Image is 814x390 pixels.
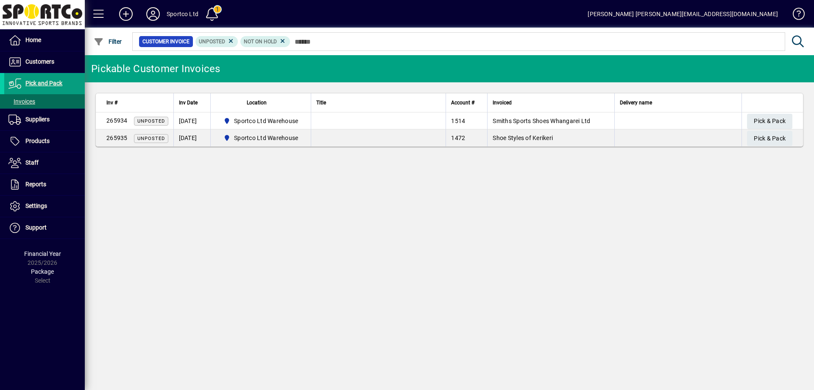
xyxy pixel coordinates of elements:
[4,174,85,195] a: Reports
[24,250,61,257] span: Financial Year
[451,98,474,107] span: Account #
[106,117,128,124] span: 265934
[91,62,220,76] div: Pickable Customer Invoices
[92,34,124,49] button: Filter
[137,118,165,124] span: Unposted
[173,112,210,129] td: [DATE]
[31,268,54,275] span: Package
[216,98,306,107] div: Location
[25,224,47,231] span: Support
[234,134,298,142] span: Sportco Ltd Warehouse
[173,129,210,146] td: [DATE]
[179,98,205,107] div: Inv Date
[25,36,41,43] span: Home
[94,38,122,45] span: Filter
[786,2,803,29] a: Knowledge Base
[493,118,590,124] span: Smiths Sports Shoes Whangarei Ltd
[25,137,50,144] span: Products
[4,217,85,238] a: Support
[4,51,85,73] a: Customers
[25,80,62,87] span: Pick and Pack
[234,117,298,125] span: Sportco Ltd Warehouse
[4,94,85,109] a: Invoices
[316,98,326,107] span: Title
[247,98,267,107] span: Location
[620,98,736,107] div: Delivery name
[25,202,47,209] span: Settings
[106,135,128,141] span: 265935
[195,36,238,47] mat-chip: Customer Invoice Status: Unposted
[8,98,35,105] span: Invoices
[179,98,198,107] span: Inv Date
[4,109,85,130] a: Suppliers
[451,98,482,107] div: Account #
[142,37,190,46] span: Customer Invoice
[240,36,290,47] mat-chip: Hold Status: Not On Hold
[106,98,168,107] div: Inv #
[199,39,225,45] span: Unposted
[754,114,786,128] span: Pick & Pack
[25,159,39,166] span: Staff
[747,131,792,146] button: Pick & Pack
[493,98,512,107] span: Invoiced
[106,98,117,107] span: Inv #
[220,116,302,126] span: Sportco Ltd Warehouse
[220,133,302,143] span: Sportco Ltd Warehouse
[244,39,277,45] span: Not On Hold
[588,7,778,21] div: [PERSON_NAME] [PERSON_NAME][EMAIL_ADDRESS][DOMAIN_NAME]
[754,132,786,146] span: Pick & Pack
[139,6,167,22] button: Profile
[167,7,198,21] div: Sportco Ltd
[137,136,165,141] span: Unposted
[4,30,85,51] a: Home
[493,135,553,141] span: Shoe Styles of Kerikeri
[4,131,85,152] a: Products
[4,152,85,174] a: Staff
[316,98,440,107] div: Title
[451,118,465,124] span: 1514
[112,6,139,22] button: Add
[620,98,652,107] span: Delivery name
[25,58,54,65] span: Customers
[493,98,609,107] div: Invoiced
[451,135,465,141] span: 1472
[25,181,46,188] span: Reports
[4,196,85,217] a: Settings
[25,116,50,123] span: Suppliers
[747,114,792,129] button: Pick & Pack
